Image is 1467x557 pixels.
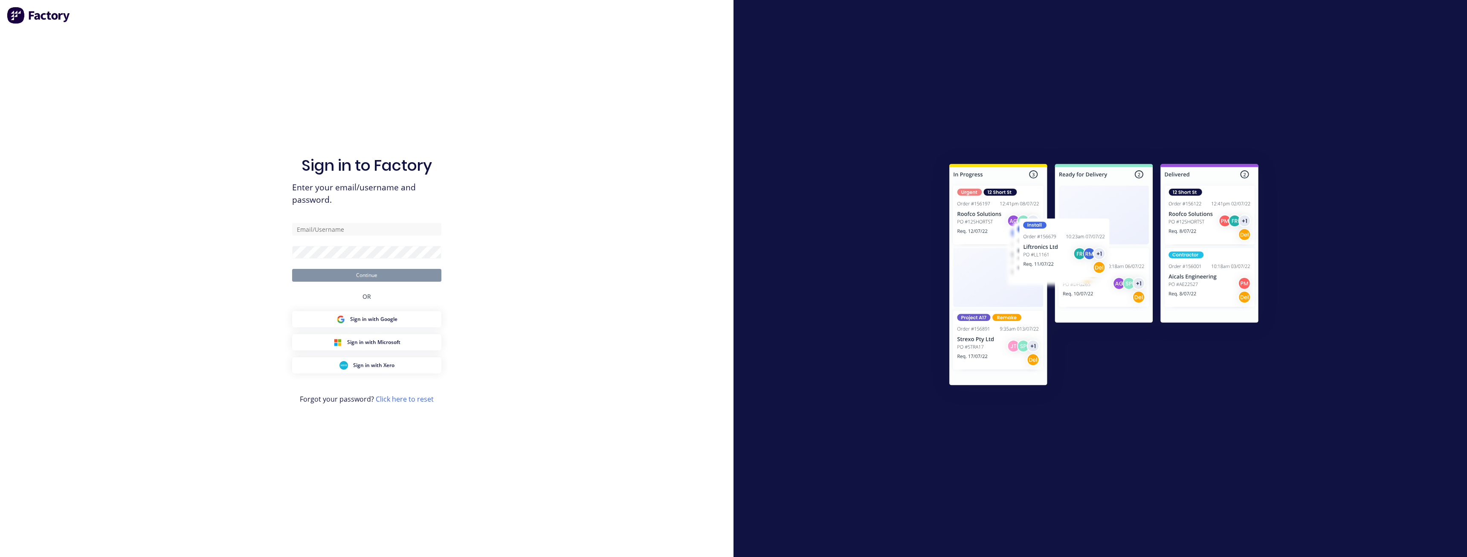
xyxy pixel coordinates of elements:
[347,338,400,346] span: Sign in with Microsoft
[362,282,371,311] div: OR
[302,156,432,175] h1: Sign in to Factory
[292,334,441,350] button: Microsoft Sign inSign in with Microsoft
[336,315,345,324] img: Google Sign in
[7,7,71,24] img: Factory
[292,357,441,373] button: Xero Sign inSign in with Xero
[333,338,342,347] img: Microsoft Sign in
[292,311,441,327] button: Google Sign inSign in with Google
[350,315,397,323] span: Sign in with Google
[292,223,441,236] input: Email/Username
[376,394,434,404] a: Click here to reset
[300,394,434,404] span: Forgot your password?
[931,147,1277,405] img: Sign in
[339,361,348,370] img: Xero Sign in
[353,362,394,369] span: Sign in with Xero
[292,181,441,206] span: Enter your email/username and password.
[292,269,441,282] button: Continue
